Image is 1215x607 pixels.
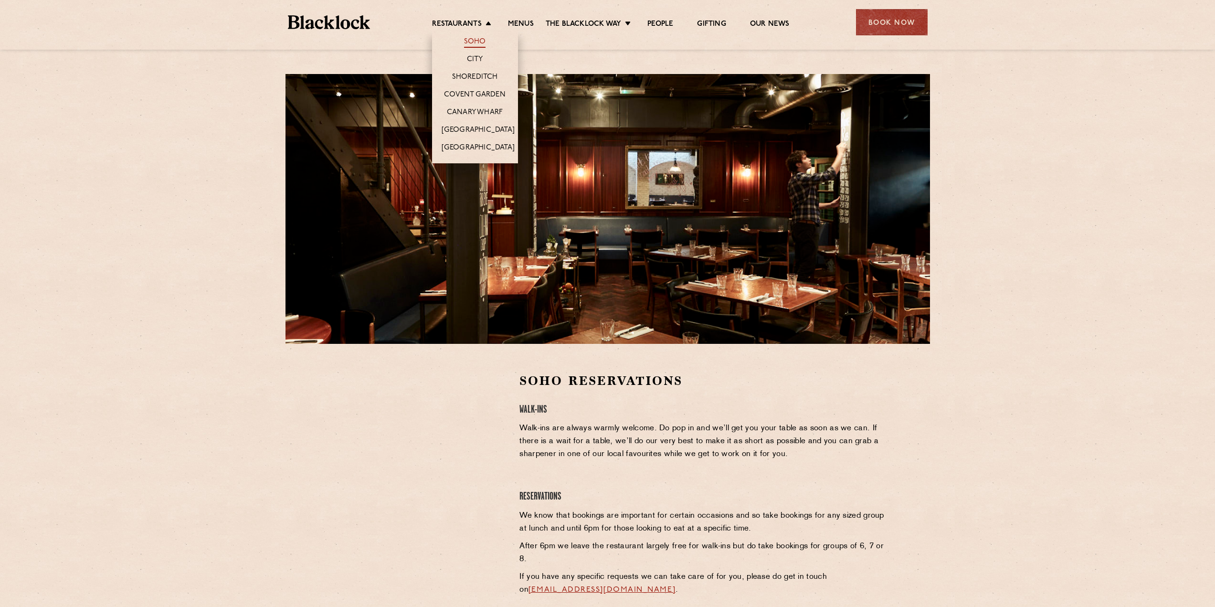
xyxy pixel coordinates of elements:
iframe: OpenTable make booking widget [364,373,471,516]
div: Book Now [856,9,928,35]
p: We know that bookings are important for certain occasions and so take bookings for any sized grou... [519,510,886,535]
a: People [647,20,673,30]
h2: Soho Reservations [519,373,886,389]
a: Restaurants [432,20,482,30]
p: After 6pm we leave the restaurant largely free for walk-ins but do take bookings for groups of 6,... [519,540,886,566]
a: City [467,55,483,65]
a: Shoreditch [452,73,498,83]
h4: Reservations [519,490,886,503]
a: Canary Wharf [447,108,503,118]
a: [GEOGRAPHIC_DATA] [442,143,515,154]
h4: Walk-Ins [519,404,886,416]
a: Our News [750,20,790,30]
p: If you have any specific requests we can take care of for you, please do get in touch on . [519,571,886,596]
a: Gifting [697,20,726,30]
p: Walk-ins are always warmly welcome. Do pop in and we’ll get you your table as soon as we can. If ... [519,422,886,461]
a: Soho [464,37,486,48]
a: [GEOGRAPHIC_DATA] [442,126,515,136]
a: The Blacklock Way [546,20,621,30]
a: Covent Garden [444,90,506,101]
a: [EMAIL_ADDRESS][DOMAIN_NAME] [528,586,676,594]
a: Menus [508,20,534,30]
img: BL_Textured_Logo-footer-cropped.svg [288,15,370,29]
